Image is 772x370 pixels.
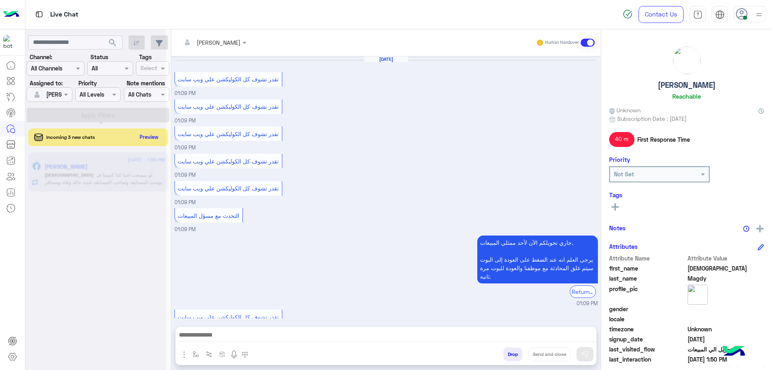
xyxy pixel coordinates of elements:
span: تقدر تشوف كل الكوليكشن علي ويب سايت [178,185,279,192]
img: notes [743,225,749,232]
img: spinner [623,9,632,19]
h5: [PERSON_NAME] [658,81,716,90]
img: select flow [193,351,199,358]
span: 40 m [609,132,634,147]
span: Unknown [688,325,764,333]
span: Muhammed [688,264,764,273]
button: Trigger scenario [203,347,216,361]
span: تقدر تشوف كل الكوليكشن علي ويب سايت [178,158,279,165]
p: Live Chat [50,9,78,20]
span: last_visited_flow [609,345,686,353]
div: loading... [88,116,103,130]
img: profile [754,10,764,20]
span: تقدر تشوف كل الكوليكشن علي ويب سايت [178,130,279,137]
h6: Notes [609,224,626,232]
button: Send and close [528,347,571,361]
span: Attribute Name [609,254,686,263]
div: Select [139,64,157,74]
span: Attribute Value [688,254,764,263]
img: Trigger scenario [206,351,212,358]
span: null [688,315,764,323]
img: hulul-logo.png [720,338,748,366]
div: Return to Bot [570,285,596,298]
span: تقدر تشوف كل الكوليكشن علي ويب سايت [178,76,279,83]
h6: [DATE] [364,56,408,62]
span: 01:09 PM [175,226,196,232]
button: Drop [503,347,522,361]
span: تقدر تشوف كل الكوليكشن علي ويب سايت [178,103,279,110]
span: Magdy [688,274,764,283]
p: 24/8/2025, 1:09 PM [477,236,598,283]
a: Contact Us [639,6,684,23]
span: تحويل الي المبيعات [688,345,764,353]
h6: Priority [609,156,630,163]
span: locale [609,315,686,323]
img: send voice note [229,350,239,360]
span: 01:09 PM [175,145,196,151]
span: 2025-08-24T10:50:50.142Z [688,355,764,364]
span: 01:09 PM [175,118,196,124]
a: tab [690,6,706,23]
img: create order [219,351,226,358]
img: tab [693,10,702,19]
span: First Response Time [637,135,690,144]
img: add [756,225,764,232]
img: tab [715,10,725,19]
h6: Tags [609,191,764,198]
span: 01:09 PM [175,199,196,205]
span: last_name [609,274,686,283]
span: Subscription Date : [DATE] [617,114,687,123]
span: timezone [609,325,686,333]
img: 713415422032625 [3,35,18,50]
span: first_name [609,264,686,273]
img: tab [34,9,44,19]
h6: Reachable [672,93,701,100]
img: Logo [3,6,19,23]
span: التحدث مع مسؤل المبيعات [178,212,239,219]
span: 01:09 PM [577,300,598,308]
img: picture [688,285,708,305]
span: last_interaction [609,355,686,364]
span: profile_pic [609,285,686,303]
span: 2025-08-19T08:56:26.452Z [688,335,764,343]
img: make a call [242,351,248,358]
span: 01:09 PM [175,90,196,96]
span: signup_date [609,335,686,343]
img: send message [581,350,589,358]
button: create order [216,347,229,361]
img: picture [673,47,700,74]
button: select flow [189,347,203,361]
span: null [688,305,764,313]
h6: Attributes [609,243,638,250]
span: Unknown [609,106,641,114]
span: تقدر تشوف كل الكوليكشن علي ويب سايت [178,314,279,320]
span: 01:09 PM [175,172,196,178]
small: Human Handover [545,39,579,46]
img: send attachment [179,350,189,360]
span: gender [609,305,686,313]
